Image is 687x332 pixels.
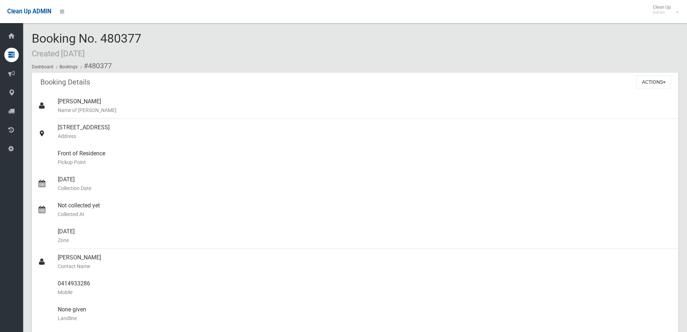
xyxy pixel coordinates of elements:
span: Booking No. 480377 [32,31,141,59]
small: Mobile [58,288,673,297]
div: [STREET_ADDRESS] [58,119,673,145]
div: [DATE] [58,223,673,249]
div: [PERSON_NAME] [58,249,673,275]
div: 0414933286 [58,275,673,301]
small: Address [58,132,673,141]
button: Actions [637,76,671,89]
small: Contact Name [58,262,673,271]
small: Zone [58,236,673,245]
small: Collected At [58,210,673,219]
small: Collection Date [58,184,673,193]
span: Clean Up [649,4,678,15]
div: [PERSON_NAME] [58,93,673,119]
small: Created [DATE] [32,49,85,58]
small: Name of [PERSON_NAME] [58,106,673,115]
header: Booking Details [32,75,99,89]
div: Front of Residence [58,145,673,171]
span: Clean Up ADMIN [7,8,51,15]
small: Pickup Point [58,158,673,167]
div: None given [58,301,673,327]
div: [DATE] [58,171,673,197]
li: #480377 [79,59,112,73]
small: Admin [653,10,671,15]
a: Dashboard [32,64,53,69]
small: Landline [58,314,673,323]
a: Bookings [60,64,78,69]
div: Not collected yet [58,197,673,223]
